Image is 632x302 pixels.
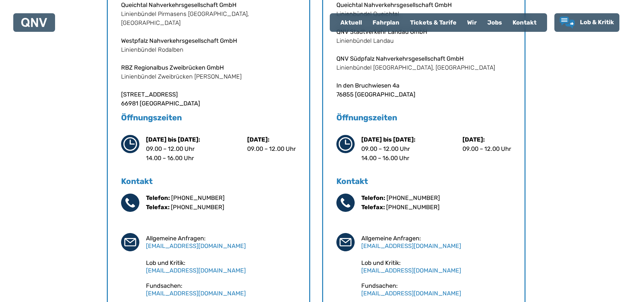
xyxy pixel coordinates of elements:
[462,135,511,144] p: [DATE]:
[146,259,296,274] div: Lob und Kritik:
[361,135,415,144] p: [DATE] bis [DATE]:
[560,17,614,29] a: Lob & Kritik
[336,112,511,123] h5: Öffnungszeiten
[336,10,511,19] p: Linienbündel Queichtal
[336,63,511,72] p: Linienbündel [GEOGRAPHIC_DATA], [GEOGRAPHIC_DATA]
[146,144,200,163] p: 09.00 – 12.00 Uhr 14.00 – 16.00 Uhr
[146,204,170,211] b: Telefax:
[336,36,511,45] p: Linienbündel Landau
[386,194,440,202] a: [PHONE_NUMBER]
[361,194,385,202] b: Telefon:
[121,36,296,45] p: Westpfalz Nahverkehrsgesellschaft GmbH
[121,112,296,123] h5: Öffnungszeiten
[171,194,225,202] a: [PHONE_NUMBER]
[247,135,296,144] p: [DATE]:
[361,282,511,297] div: Fundsachen:
[507,14,542,31] a: Kontakt
[121,45,296,54] p: Linienbündel Rodalben
[121,72,296,81] p: Linienbündel Zweibrücken [PERSON_NAME]
[335,14,367,31] a: Aktuell
[482,14,507,31] a: Jobs
[361,242,461,250] a: [EMAIL_ADDRESS][DOMAIN_NAME]
[361,259,511,274] div: Lob und Kritik:
[121,90,296,108] p: [STREET_ADDRESS] 66981 [GEOGRAPHIC_DATA]
[146,290,246,297] a: [EMAIL_ADDRESS][DOMAIN_NAME]
[462,14,482,31] a: Wir
[361,267,461,274] a: [EMAIL_ADDRESS][DOMAIN_NAME]
[361,144,415,163] p: 09.00 – 12.00 Uhr 14.00 – 16.00 Uhr
[21,18,47,27] img: QNV Logo
[336,81,511,99] p: In den Bruchwiesen 4a 76855 [GEOGRAPHIC_DATA]
[146,242,246,250] a: [EMAIL_ADDRESS][DOMAIN_NAME]
[121,63,296,72] p: RBZ Regionalbus Zweibrücken GmbH
[121,176,296,187] h5: Kontakt
[121,1,296,10] p: Queichtal Nahverkehrsgesellschaft GmbH
[146,194,170,202] b: Telefon:
[405,14,462,31] a: Tickets & Tarife
[146,135,200,144] p: [DATE] bis [DATE]:
[171,204,224,211] a: [PHONE_NUMBER]
[361,235,511,250] div: Allgemeine Anfragen:
[146,235,296,250] div: Allgemeine Anfragen:
[367,14,405,31] a: Fahrplan
[21,16,47,29] a: QNV Logo
[462,144,511,153] p: 09.00 – 12.00 Uhr
[336,28,511,36] p: QNV Stadtverkehr Landau GmbH
[121,10,296,28] p: Linienbündel Pirmasens [GEOGRAPHIC_DATA], [GEOGRAPHIC_DATA]
[361,290,461,297] a: [EMAIL_ADDRESS][DOMAIN_NAME]
[336,1,511,10] p: Queichtal Nahverkehrsgesellschaft GmbH
[386,204,440,211] a: [PHONE_NUMBER]
[361,204,385,211] b: Telefax:
[336,54,511,63] p: QNV Südpfalz Nahverkehrsgesellschaft GmbH
[580,19,614,26] span: Lob & Kritik
[146,282,296,297] div: Fundsachen:
[146,267,246,274] a: [EMAIL_ADDRESS][DOMAIN_NAME]
[336,176,511,187] h5: Kontakt
[247,144,296,153] p: 09.00 – 12.00 Uhr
